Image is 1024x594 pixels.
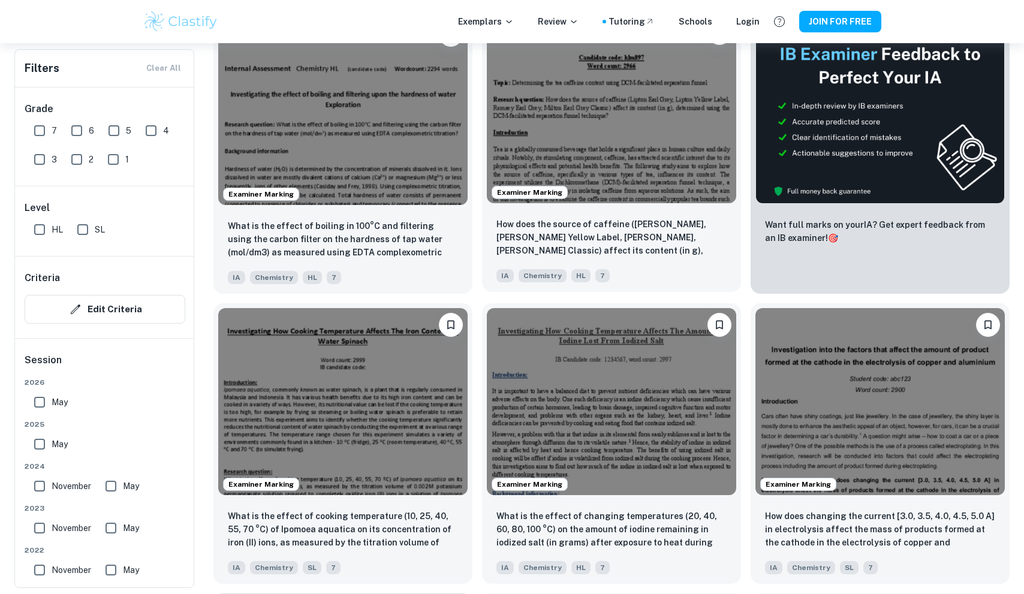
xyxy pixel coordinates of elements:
span: IA [228,271,245,284]
span: 3 [52,153,57,166]
img: Chemistry IA example thumbnail: What is the effect of cooking temperatur [218,308,468,495]
a: Examiner MarkingPlease log in to bookmark exemplarsHow does changing the current [3.0, 3.5, 4.0, ... [751,303,1010,584]
button: Please log in to bookmark exemplars [439,313,463,337]
span: 2 [89,153,94,166]
span: 1 [125,153,129,166]
span: IA [765,561,782,574]
span: Chemistry [250,271,298,284]
p: What is the effect of boiling in 100°C and filtering using the carbon filter on the hardness of t... [228,219,458,260]
span: IA [496,269,514,282]
span: November [52,563,91,577]
a: Examiner MarkingPlease log in to bookmark exemplarsHow does the source of caffeine (Lipton Earl G... [482,13,741,294]
p: Exemplars [458,15,514,28]
span: 2025 [25,419,185,430]
button: JOIN FOR FREE [799,11,881,32]
h6: Grade [25,102,185,116]
span: Examiner Marking [492,187,567,198]
span: May [123,521,139,535]
a: Examiner MarkingPlease log in to bookmark exemplarsWhat is the effect of cooking temperature (10,... [213,303,472,584]
button: Edit Criteria [25,295,185,324]
span: HL [571,269,591,282]
span: 5 [126,124,131,137]
p: Review [538,15,579,28]
button: Help and Feedback [769,11,790,32]
span: Chemistry [250,561,298,574]
span: HL [52,223,63,236]
span: 4 [163,124,169,137]
span: Examiner Marking [492,479,567,490]
span: Examiner Marking [224,479,299,490]
span: May [123,563,139,577]
span: Examiner Marking [761,479,836,490]
span: 2024 [25,461,185,472]
p: Want full marks on your IA ? Get expert feedback from an IB examiner! [765,218,995,245]
span: 2026 [25,377,185,388]
span: November [52,480,91,493]
span: 🎯 [828,233,838,243]
p: How does the source of caffeine (Lipton Earl Grey, Lipton Yellow Label, Remsey Earl Grey, Milton ... [496,218,727,258]
p: What is the effect of cooking temperature (10, 25, 40, 55, 70 °C) of Ipomoea aquatica on its conc... [228,509,458,550]
a: Tutoring [609,15,655,28]
span: 7 [595,561,610,574]
span: 6 [89,124,94,137]
span: IA [228,561,245,574]
span: May [52,396,68,409]
span: May [123,480,139,493]
h6: Level [25,201,185,215]
span: 7 [326,561,341,574]
span: 7 [595,269,610,282]
img: Chemistry IA example thumbnail: What is the effect of boiling in 100°C a [218,18,468,205]
img: Thumbnail [755,18,1005,204]
span: May [52,438,68,451]
span: HL [303,271,322,284]
img: Clastify logo [143,10,219,34]
p: What is the effect of changing temperatures (20, 40, 60, 80, 100 °C) on the amount of iodine rema... [496,509,727,550]
span: 7 [863,561,878,574]
span: Chemistry [787,561,835,574]
button: Please log in to bookmark exemplars [976,313,1000,337]
img: Chemistry IA example thumbnail: How does the source of caffeine (Lipton [487,16,736,203]
h6: Filters [25,60,59,77]
img: Chemistry IA example thumbnail: How does changing the current [3.0, 3.5, [755,308,1005,495]
img: Chemistry IA example thumbnail: What is the effect of changing temperatu [487,308,736,495]
span: SL [95,223,105,236]
span: IA [496,561,514,574]
span: SL [840,561,859,574]
span: 7 [327,271,341,284]
h6: Criteria [25,271,60,285]
span: 7 [52,124,57,137]
span: 2022 [25,545,185,556]
a: Schools [679,15,712,28]
p: How does changing the current [3.0, 3.5, 4.0, 4.5, 5.0 A] in electrolysis affect the mass of prod... [765,509,995,550]
span: November [52,521,91,535]
h6: Session [25,353,185,377]
span: Chemistry [519,561,567,574]
a: Examiner MarkingPlease log in to bookmark exemplarsWhat is the effect of boiling in 100°C and fil... [213,13,472,294]
span: HL [571,561,591,574]
a: Examiner MarkingPlease log in to bookmark exemplarsWhat is the effect of changing temperatures (2... [482,303,741,584]
a: ThumbnailWant full marks on yourIA? Get expert feedback from an IB examiner! [751,13,1010,294]
span: Chemistry [519,269,567,282]
span: 2023 [25,503,185,514]
span: SL [303,561,321,574]
button: Please log in to bookmark exemplars [707,313,731,337]
a: Login [736,15,760,28]
span: Examiner Marking [224,189,299,200]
